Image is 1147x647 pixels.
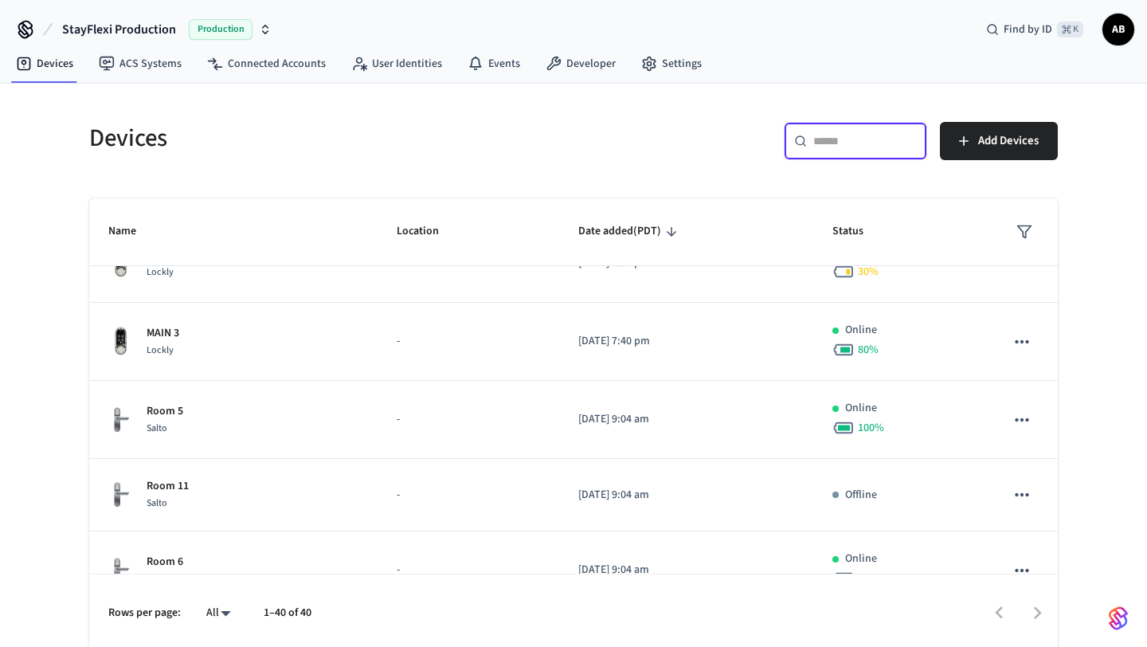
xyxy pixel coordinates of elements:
img: salto_escutcheon_pin [108,406,134,433]
span: Find by ID [1004,22,1052,37]
span: Salto [147,572,167,586]
p: Room 5 [147,403,183,420]
a: Devices [3,49,86,78]
a: Connected Accounts [194,49,339,78]
p: - [397,562,540,578]
p: Offline [845,487,877,504]
span: StayFlexi Production [62,20,176,39]
span: Lockly [147,265,174,279]
p: Rows per page: [108,605,181,622]
div: All [200,602,238,625]
span: Name [108,219,157,244]
button: Add Devices [940,122,1058,160]
p: MAIN 3 [147,325,179,342]
p: - [397,411,540,428]
p: [DATE] 9:04 am [578,562,794,578]
span: Production [189,19,252,40]
h5: Devices [89,122,564,155]
p: Online [845,400,877,417]
p: [DATE] 9:04 am [578,487,794,504]
span: Status [832,219,884,244]
span: Lockly [147,343,174,357]
p: Online [845,551,877,567]
a: ACS Systems [86,49,194,78]
span: Add Devices [978,131,1039,151]
p: Room 11 [147,478,189,495]
span: Salto [147,422,167,435]
div: Find by ID⌘ K [973,15,1096,44]
p: 1–40 of 40 [264,605,311,622]
img: salto_escutcheon_pin [108,557,134,584]
span: ⌘ K [1057,22,1083,37]
span: AB [1104,15,1133,44]
span: 80 % [858,342,879,358]
img: salto_escutcheon_pin [108,481,134,508]
p: [DATE] 7:40 pm [578,333,794,350]
img: Lockly Vision Lock, Front [108,326,134,356]
a: Developer [533,49,628,78]
a: User Identities [339,49,455,78]
span: Salto [147,496,167,510]
span: 70 % [858,571,879,586]
a: Events [455,49,533,78]
p: Online [845,322,877,339]
img: SeamLogoGradient.69752ec5.svg [1109,606,1128,631]
span: Location [397,219,460,244]
p: [DATE] 9:04 am [578,411,794,428]
button: AB [1102,14,1134,45]
a: Settings [628,49,714,78]
span: 30 % [858,264,879,280]
span: Date added(PDT) [578,219,682,244]
p: Room 6 [147,554,183,571]
span: 100 % [858,420,884,436]
p: - [397,487,540,504]
p: - [397,333,540,350]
